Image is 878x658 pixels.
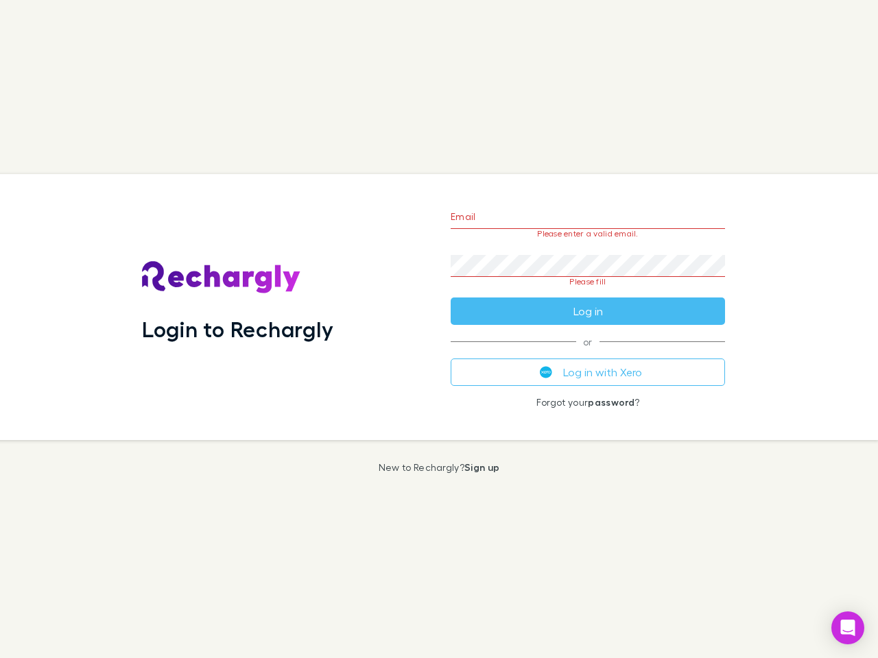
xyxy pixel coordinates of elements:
img: Xero's logo [540,366,552,378]
p: Please fill [451,277,725,287]
button: Log in with Xero [451,358,725,386]
span: or [451,341,725,342]
button: Log in [451,297,725,325]
h1: Login to Rechargly [142,316,333,342]
img: Rechargly's Logo [142,261,301,294]
p: Forgot your ? [451,397,725,408]
div: Open Intercom Messenger [831,611,864,644]
p: New to Rechargly? [379,462,500,473]
a: password [588,396,634,408]
p: Please enter a valid email. [451,229,725,239]
a: Sign up [464,461,499,473]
